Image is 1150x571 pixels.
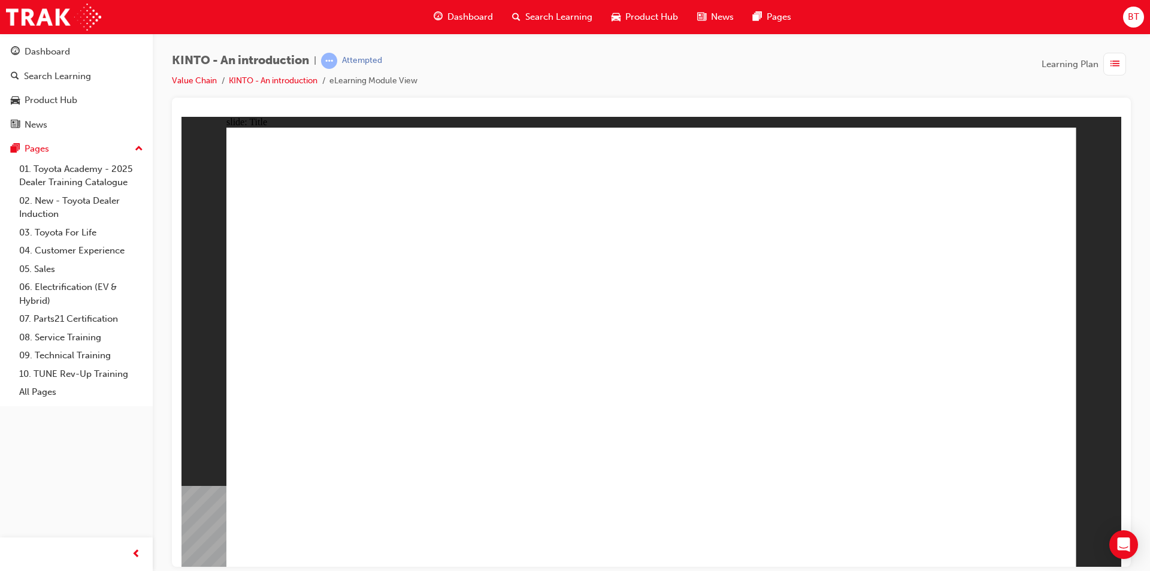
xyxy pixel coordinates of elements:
[602,5,688,29] a: car-iconProduct Hub
[11,47,20,58] span: guage-icon
[11,120,20,131] span: news-icon
[14,160,148,192] a: 01. Toyota Academy - 2025 Dealer Training Catalogue
[342,55,382,67] div: Attempted
[229,75,317,86] a: KINTO - An introduction
[172,75,217,86] a: Value Chain
[14,365,148,383] a: 10. TUNE Rev-Up Training
[135,141,143,157] span: up-icon
[1128,10,1139,24] span: BT
[11,95,20,106] span: car-icon
[14,260,148,279] a: 05. Sales
[1042,53,1131,75] button: Learning Plan
[25,45,70,59] div: Dashboard
[25,142,49,156] div: Pages
[512,10,520,25] span: search-icon
[132,547,141,562] span: prev-icon
[14,310,148,328] a: 07. Parts21 Certification
[525,10,592,24] span: Search Learning
[5,138,148,160] button: Pages
[1110,57,1119,72] span: list-icon
[5,114,148,136] a: News
[25,118,47,132] div: News
[329,74,417,88] li: eLearning Module View
[6,4,101,31] img: Trak
[1123,7,1144,28] button: BT
[434,10,443,25] span: guage-icon
[172,54,309,68] span: KINTO - An introduction
[1109,530,1138,559] div: Open Intercom Messenger
[1042,58,1098,71] span: Learning Plan
[14,328,148,347] a: 08. Service Training
[14,223,148,242] a: 03. Toyota For Life
[14,346,148,365] a: 09. Technical Training
[14,383,148,401] a: All Pages
[14,278,148,310] a: 06. Electrification (EV & Hybrid)
[625,10,678,24] span: Product Hub
[743,5,801,29] a: pages-iconPages
[753,10,762,25] span: pages-icon
[314,54,316,68] span: |
[14,192,148,223] a: 02. New - Toyota Dealer Induction
[14,241,148,260] a: 04. Customer Experience
[688,5,743,29] a: news-iconNews
[447,10,493,24] span: Dashboard
[697,10,706,25] span: news-icon
[5,38,148,138] button: DashboardSearch LearningProduct HubNews
[11,144,20,155] span: pages-icon
[321,53,337,69] span: learningRecordVerb_ATTEMPT-icon
[25,93,77,107] div: Product Hub
[5,89,148,111] a: Product Hub
[24,70,91,83] div: Search Learning
[767,10,791,24] span: Pages
[503,5,602,29] a: search-iconSearch Learning
[424,5,503,29] a: guage-iconDashboard
[5,65,148,87] a: Search Learning
[5,41,148,63] a: Dashboard
[711,10,734,24] span: News
[11,71,19,82] span: search-icon
[612,10,621,25] span: car-icon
